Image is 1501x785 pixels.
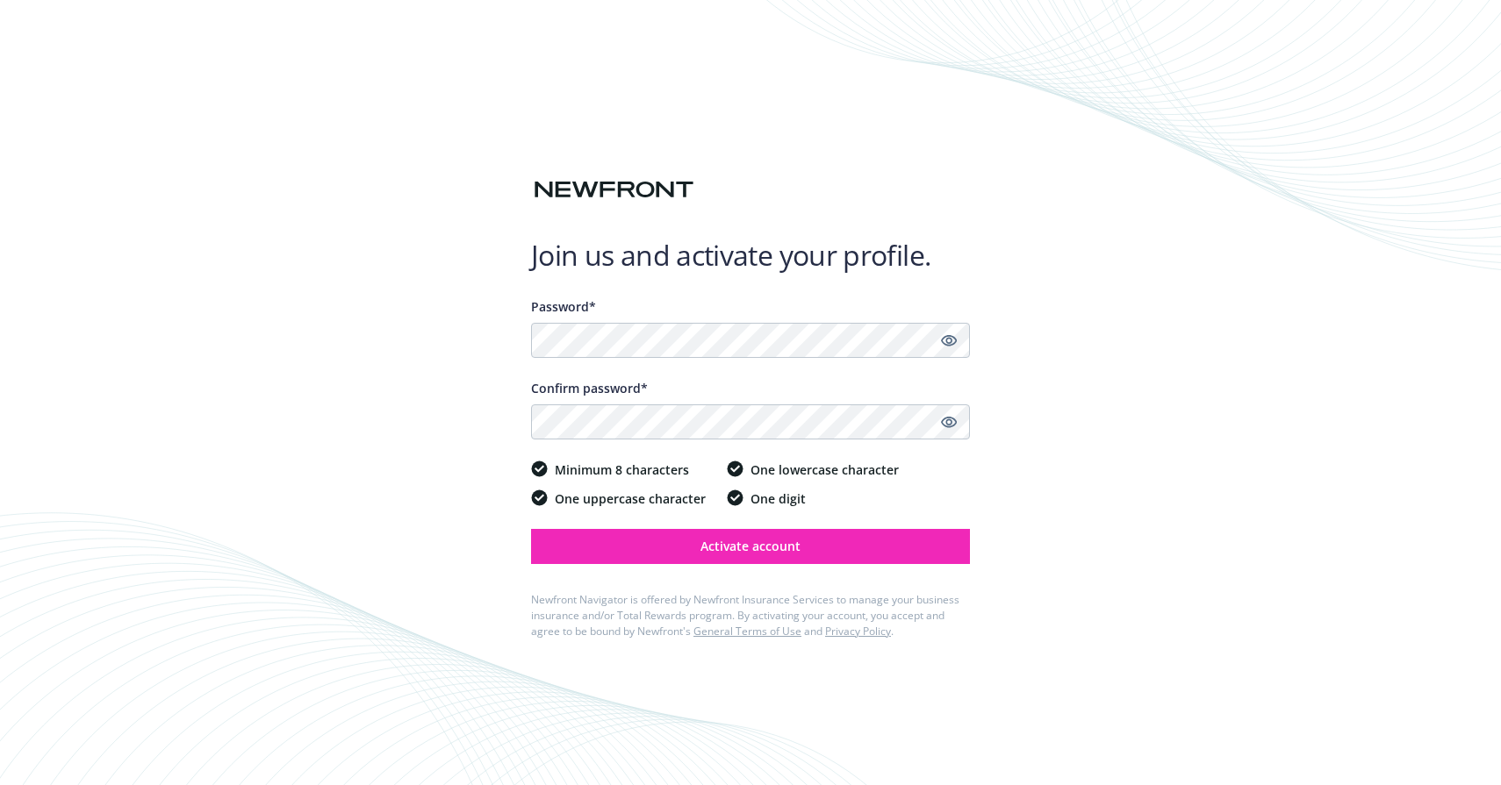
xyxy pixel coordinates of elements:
span: One uppercase character [555,489,706,508]
button: Activate account [531,529,970,564]
a: General Terms of Use [693,624,801,639]
a: Privacy Policy [825,624,891,639]
span: Minimum 8 characters [555,460,689,479]
span: Password* [531,298,596,315]
span: Confirm password* [531,380,648,396]
img: Newfront logo [531,175,697,205]
a: Show password [938,330,959,351]
h1: Join us and activate your profile. [531,238,970,273]
input: Enter a unique password... [531,323,970,358]
a: Show password [938,411,959,432]
div: Newfront Navigator is offered by Newfront Insurance Services to manage your business insurance an... [531,592,970,639]
span: One digit [750,489,806,508]
span: One lowercase character [750,460,899,479]
span: Activate account [700,538,801,554]
input: Confirm your unique password... [531,404,970,439]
